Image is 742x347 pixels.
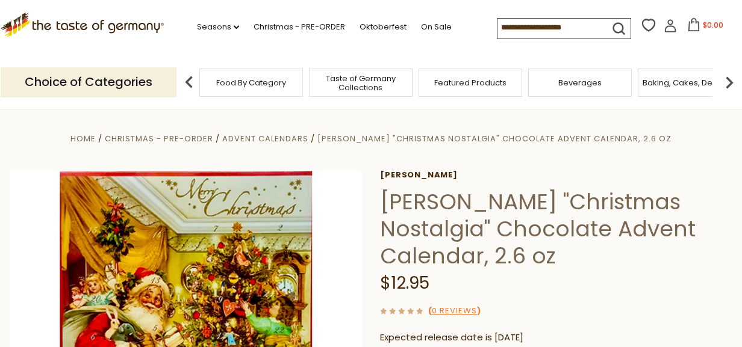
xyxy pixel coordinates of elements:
[216,78,286,87] a: Food By Category
[434,78,507,87] a: Featured Products
[380,170,732,180] a: [PERSON_NAME]
[177,70,201,94] img: previous arrow
[421,20,452,34] a: On Sale
[1,67,176,97] p: Choice of Categories
[703,20,723,30] span: $0.00
[679,18,731,36] button: $0.00
[380,188,732,269] h1: [PERSON_NAME] "Christmas Nostalgia" Chocolate Advent Calendar, 2.6 oz
[380,271,429,295] span: $12.95
[70,133,96,144] a: Home
[313,74,409,92] a: Taste of Germany Collections
[360,20,407,34] a: Oktoberfest
[380,330,732,345] p: Expected release date is [DATE]
[428,305,481,316] span: ( )
[643,78,736,87] a: Baking, Cakes, Desserts
[717,70,741,94] img: next arrow
[558,78,602,87] a: Beverages
[254,20,345,34] a: Christmas - PRE-ORDER
[197,20,239,34] a: Seasons
[105,133,213,144] a: Christmas - PRE-ORDER
[317,133,672,144] a: [PERSON_NAME] "Christmas Nostalgia" Chocolate Advent Calendar, 2.6 oz
[222,133,308,144] a: Advent Calendars
[432,305,477,318] a: 0 Reviews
